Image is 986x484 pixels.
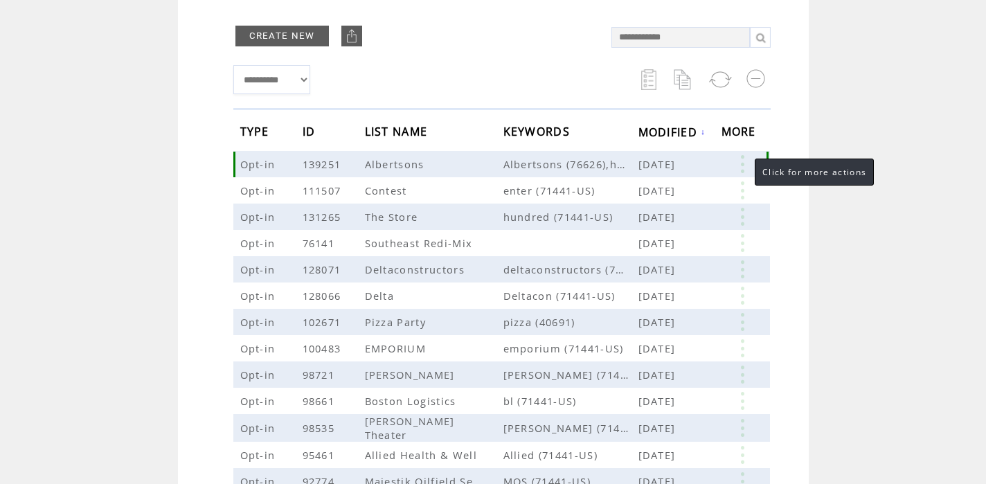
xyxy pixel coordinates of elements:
[365,236,476,250] span: Southeast Redi-Mix
[365,289,398,303] span: Delta
[240,289,279,303] span: Opt-in
[240,210,279,224] span: Opt-in
[638,368,679,382] span: [DATE]
[365,315,430,329] span: Pizza Party
[638,341,679,355] span: [DATE]
[240,368,279,382] span: Opt-in
[303,183,345,197] span: 111507
[303,127,319,136] a: ID
[303,262,345,276] span: 128071
[365,448,481,462] span: Allied Health & Well
[365,262,469,276] span: Deltaconstructors
[240,421,279,435] span: Opt-in
[503,262,638,276] span: deltaconstructors (71441-US)
[240,236,279,250] span: Opt-in
[240,183,279,197] span: Opt-in
[240,127,273,136] a: TYPE
[365,414,455,442] span: [PERSON_NAME] Theater
[365,183,411,197] span: Contest
[365,127,431,136] a: LIST NAME
[503,183,638,197] span: enter (71441-US)
[345,29,359,43] img: upload.png
[638,121,701,147] span: MODIFIED
[638,236,679,250] span: [DATE]
[638,183,679,197] span: [DATE]
[303,120,319,146] span: ID
[235,26,329,46] a: CREATE NEW
[638,448,679,462] span: [DATE]
[240,341,279,355] span: Opt-in
[303,341,345,355] span: 100483
[240,448,279,462] span: Opt-in
[365,394,460,408] span: Boston Logistics
[303,236,339,250] span: 76141
[303,448,339,462] span: 95461
[240,394,279,408] span: Opt-in
[240,157,279,171] span: Opt-in
[503,394,638,408] span: bl (71441-US)
[503,157,638,171] span: Albertsons (76626),heart (76626)
[503,341,638,355] span: emporium (71441-US)
[303,394,339,408] span: 98661
[240,262,279,276] span: Opt-in
[240,120,273,146] span: TYPE
[365,341,430,355] span: EMPORIUM
[503,127,574,136] a: KEYWORDS
[638,315,679,329] span: [DATE]
[638,210,679,224] span: [DATE]
[762,166,866,178] span: Click for more actions
[503,315,638,329] span: pizza (40691)
[638,394,679,408] span: [DATE]
[503,448,638,462] span: Allied (71441-US)
[721,120,760,146] span: MORE
[638,421,679,435] span: [DATE]
[365,157,428,171] span: Albertsons
[303,421,339,435] span: 98535
[303,368,339,382] span: 98721
[638,262,679,276] span: [DATE]
[503,120,574,146] span: KEYWORDS
[365,210,422,224] span: The Store
[503,210,638,224] span: hundred (71441-US)
[503,289,638,303] span: Deltacon (71441-US)
[365,120,431,146] span: LIST NAME
[240,315,279,329] span: Opt-in
[303,210,345,224] span: 131265
[303,315,345,329] span: 102671
[303,289,345,303] span: 128066
[638,127,706,136] a: MODIFIED↓
[303,157,345,171] span: 139251
[365,368,458,382] span: [PERSON_NAME]
[638,289,679,303] span: [DATE]
[638,157,679,171] span: [DATE]
[503,368,638,382] span: Hedeman (71441-US)
[503,421,638,435] span: spencer (71441-US)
